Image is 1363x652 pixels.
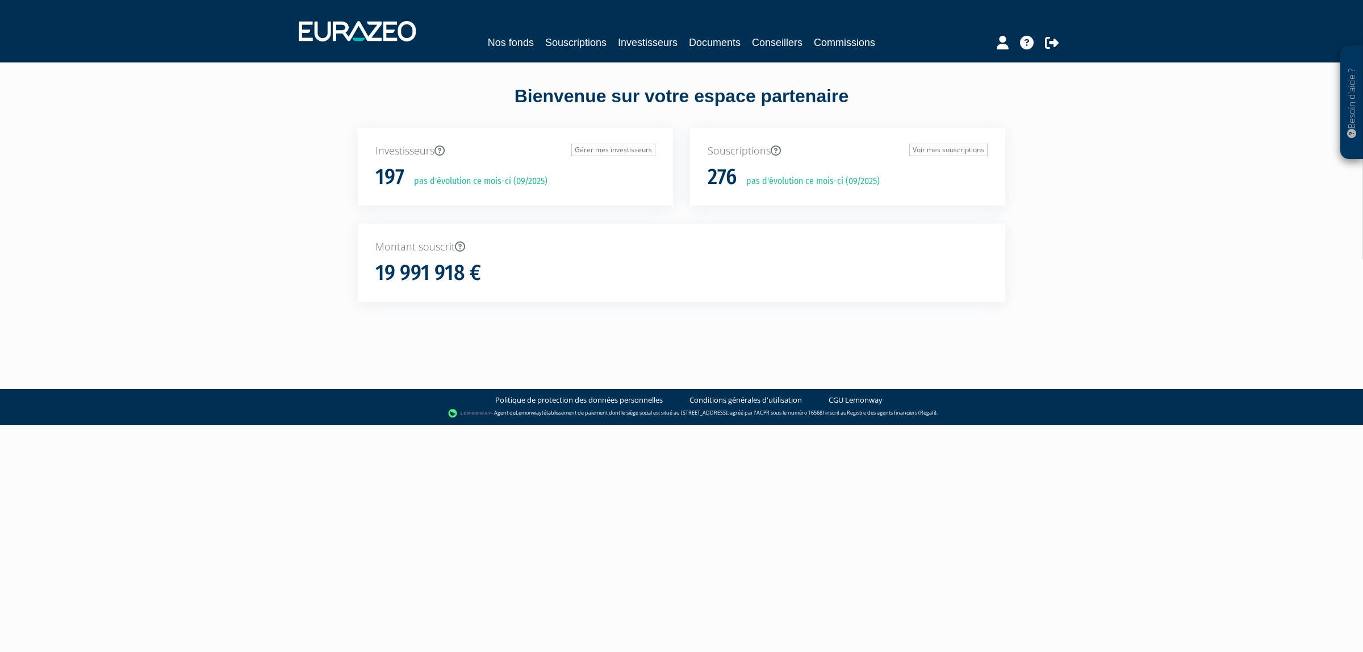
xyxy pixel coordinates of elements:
h1: 19 991 918 € [375,261,481,285]
div: - Agent de (établissement de paiement dont le siège social est situé au [STREET_ADDRESS], agréé p... [11,408,1352,419]
a: Nos fonds [488,35,534,51]
a: Registre des agents financiers (Regafi) [847,409,936,416]
p: Souscriptions [708,144,988,158]
a: Conditions générales d'utilisation [689,395,802,406]
a: Politique de protection des données personnelles [495,395,663,406]
a: Commissions [814,35,875,51]
a: Conseillers [752,35,802,51]
p: Besoin d'aide ? [1345,52,1358,154]
a: Documents [689,35,741,51]
a: Voir mes souscriptions [909,144,988,156]
img: 1732889491-logotype_eurazeo_blanc_rvb.png [299,21,416,41]
p: pas d'évolution ce mois-ci (09/2025) [406,175,547,188]
h1: 276 [708,165,737,189]
div: Bienvenue sur votre espace partenaire [349,83,1014,128]
p: Investisseurs [375,144,655,158]
a: Souscriptions [545,35,607,51]
a: Investisseurs [618,35,678,51]
a: Gérer mes investisseurs [571,144,655,156]
h1: 197 [375,165,404,189]
a: CGU Lemonway [829,395,883,406]
a: Lemonway [516,409,542,416]
p: pas d'évolution ce mois-ci (09/2025) [738,175,880,188]
p: Montant souscrit [375,240,988,254]
img: logo-lemonway.png [448,408,492,419]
